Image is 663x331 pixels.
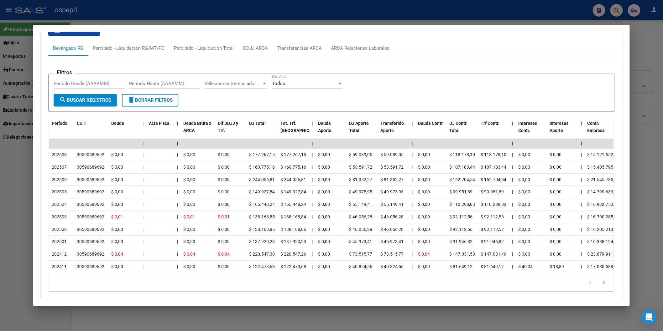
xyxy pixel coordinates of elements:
[177,165,178,170] span: |
[280,239,306,244] span: $ 137.920,23
[77,189,104,196] div: 30590689692
[450,190,473,195] span: $ 99.951,89
[312,227,313,232] span: |
[111,252,123,257] span: $ 0,04
[512,202,513,207] span: |
[177,264,178,269] span: |
[280,202,306,207] span: $ 165.448,24
[77,251,104,258] div: 30590689692
[249,239,275,244] span: $ 137.920,23
[418,239,430,244] span: $ 0,00
[412,121,413,126] span: |
[52,264,67,269] span: 202411
[218,202,230,207] span: $ 0,00
[249,252,275,257] span: $ 220.547,30
[587,202,619,207] span: $ 16.932.750,18
[519,202,530,207] span: $ 0,00
[278,117,309,145] datatable-header-cell: Tot. Trf. Bruto
[280,121,323,133] span: Tot. Trf. [GEOGRAPHIC_DATA]
[77,226,104,233] div: 30590689692
[312,177,313,182] span: |
[450,165,475,170] span: $ 107.183,44
[512,239,513,244] span: |
[410,117,416,145] datatable-header-cell: |
[381,252,404,257] span: $ 73.515,77
[587,177,619,182] span: $ 21.545.735,53
[312,190,313,195] span: |
[77,151,104,159] div: 30590689692
[587,264,619,269] span: $ 17.080.588,14
[349,227,373,232] span: $ 46.056,28
[581,239,582,244] span: |
[174,45,234,52] div: Percibido - Liquidación Total
[143,121,144,126] span: |
[581,227,582,232] span: |
[280,165,306,170] span: $ 160.775,16
[412,202,413,207] span: |
[381,202,404,207] span: $ 55.149,41
[581,121,582,126] span: |
[412,239,413,244] span: |
[249,177,275,182] span: $ 244.056,81
[280,252,306,257] span: $ 220.547,26
[177,141,178,146] span: |
[450,239,473,244] span: $ 91.946,82
[450,152,475,157] span: $ 118.178,10
[581,252,582,257] span: |
[205,81,262,87] span: Seleccionar Gerenciador
[111,165,123,170] span: $ 0,00
[418,264,430,269] span: $ 0,00
[218,239,230,244] span: $ 0,00
[450,177,475,182] span: $ 162.704,54
[481,239,504,244] span: $ 91.946,82
[587,152,619,157] span: $ 15.121.552,51
[519,227,530,232] span: $ 0,00
[111,121,124,126] span: Deuda
[587,215,619,220] span: $ 16.700.285,26
[277,45,322,52] div: Transferencias ARCA
[584,280,596,287] a: go to previous page
[349,152,373,157] span: $ 59.089,05
[349,202,373,207] span: $ 55.149,41
[450,252,475,257] span: $ 147.031,53
[581,190,582,195] span: |
[381,152,404,157] span: $ 59.089,05
[175,117,181,145] datatable-header-cell: |
[381,177,404,182] span: $ 81.352,27
[581,264,582,269] span: |
[450,215,473,220] span: $ 92.112,56
[77,263,104,271] div: 30590689692
[450,121,468,133] span: DJ Contr. Total
[481,252,507,257] span: $ 147.031,49
[41,10,622,306] div: Aportes y Contribuciones del Afiliado: 20248251604
[280,190,306,195] span: $ 149.927,84
[381,227,404,232] span: $ 46.056,28
[177,202,178,207] span: |
[550,227,562,232] span: $ 0,00
[416,117,447,145] datatable-header-cell: Deuda Contr.
[218,215,230,220] span: $ 0,01
[143,141,144,146] span: |
[183,165,195,170] span: $ 0,00
[272,81,285,87] span: Todos
[598,280,610,287] a: go to next page
[77,201,104,208] div: 30590689692
[512,227,513,232] span: |
[378,117,410,145] datatable-header-cell: Transferido Aporte
[77,121,86,126] span: CUIT
[249,215,275,220] span: $ 138.168,85
[109,117,140,145] datatable-header-cell: Deuda
[312,215,313,220] span: |
[512,165,513,170] span: |
[318,177,330,182] span: $ 0,00
[318,227,330,232] span: $ 0,00
[316,117,347,145] datatable-header-cell: Deuda Aporte
[412,227,413,232] span: |
[349,239,373,244] span: $ 45.973,41
[54,94,117,107] button: Buscar Registros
